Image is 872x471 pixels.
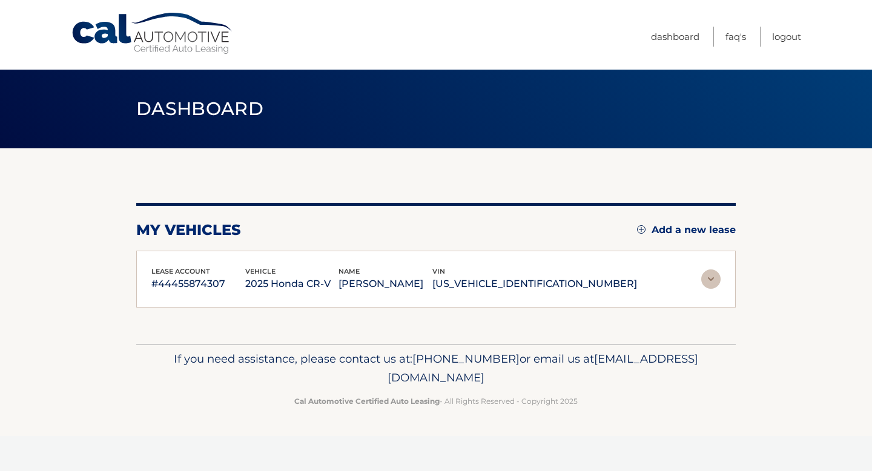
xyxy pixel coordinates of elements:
span: Dashboard [136,97,263,120]
span: vehicle [245,267,276,275]
p: #44455874307 [151,275,245,292]
a: Logout [772,27,801,47]
a: Dashboard [651,27,699,47]
img: add.svg [637,225,646,234]
a: Add a new lease [637,224,736,236]
p: [US_VEHICLE_IDENTIFICATION_NUMBER] [432,275,637,292]
p: If you need assistance, please contact us at: or email us at [144,349,728,388]
span: vin [432,267,445,275]
p: [PERSON_NAME] [339,275,432,292]
span: [PHONE_NUMBER] [412,352,520,366]
span: lease account [151,267,210,275]
p: 2025 Honda CR-V [245,275,339,292]
a: Cal Automotive [71,12,234,55]
p: - All Rights Reserved - Copyright 2025 [144,395,728,407]
strong: Cal Automotive Certified Auto Leasing [294,397,440,406]
span: name [339,267,360,275]
h2: my vehicles [136,221,241,239]
img: accordion-rest.svg [701,269,721,289]
a: FAQ's [725,27,746,47]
